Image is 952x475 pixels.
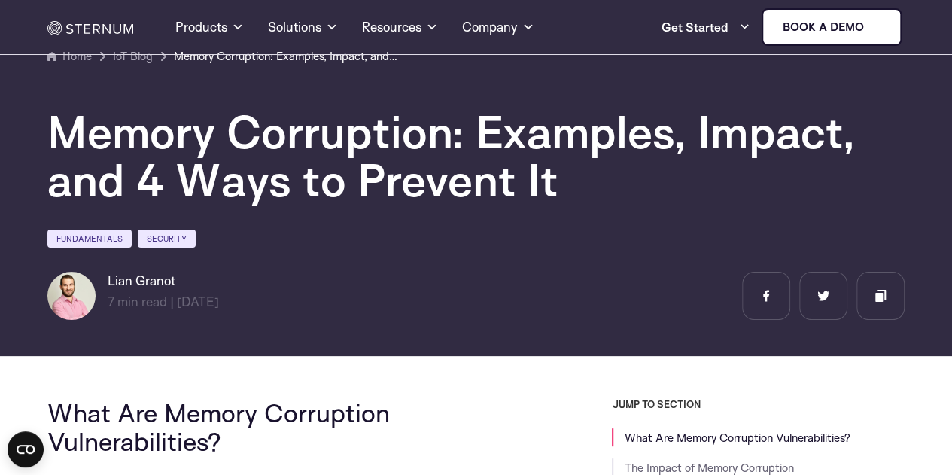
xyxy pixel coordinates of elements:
[108,294,174,309] span: min read |
[113,47,153,65] a: IoT Blog
[612,398,904,410] h3: JUMP TO SECTION
[177,294,219,309] span: [DATE]
[174,47,400,65] a: Memory Corruption: Examples, Impact, and 4 Ways to Prevent It
[47,397,390,457] span: What Are Memory Corruption Vulnerabilities?
[624,431,850,445] a: What Are Memory Corruption Vulnerabilities?
[47,108,905,204] h1: Memory Corruption: Examples, Impact, and 4 Ways to Prevent It
[47,272,96,320] img: Lian Granot
[869,21,881,33] img: sternum iot
[47,230,132,248] a: Fundamentals
[138,230,196,248] a: Security
[8,431,44,467] button: Open CMP widget
[47,47,92,65] a: Home
[762,8,902,46] a: Book a demo
[108,272,219,290] h6: Lian Granot
[108,294,114,309] span: 7
[661,12,750,42] a: Get Started
[624,461,793,475] a: The Impact of Memory Corruption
